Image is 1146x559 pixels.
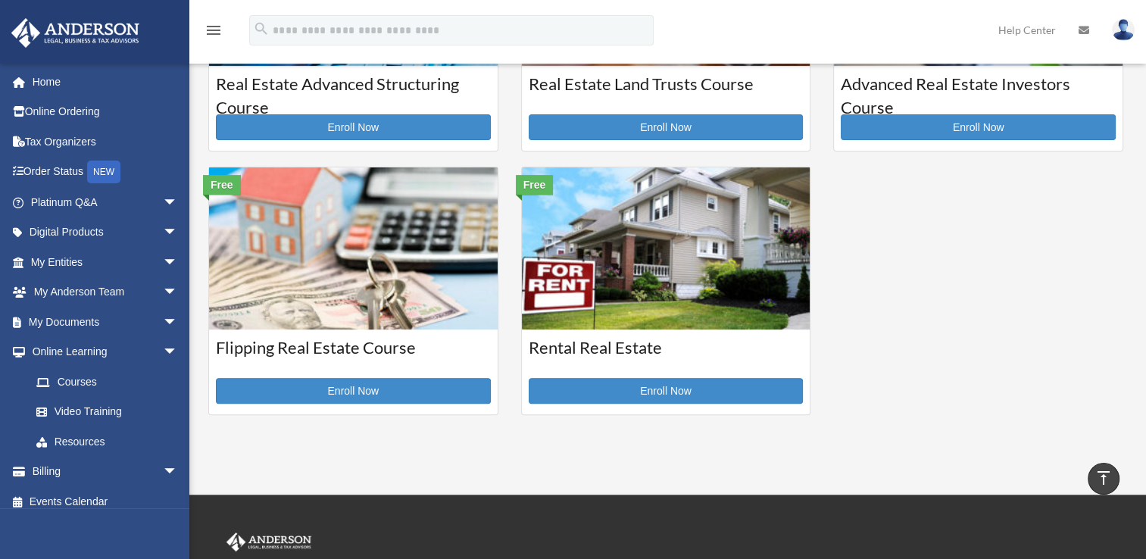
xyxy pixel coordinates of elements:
a: Online Ordering [11,97,201,127]
i: vertical_align_top [1094,469,1113,487]
h3: Real Estate Advanced Structuring Course [216,73,491,111]
h3: Real Estate Land Trusts Course [529,73,804,111]
a: My Entitiesarrow_drop_down [11,247,201,277]
i: menu [205,21,223,39]
h3: Advanced Real Estate Investors Course [841,73,1116,111]
span: arrow_drop_down [163,457,193,488]
a: Resources [21,426,201,457]
span: arrow_drop_down [163,277,193,308]
a: Digital Productsarrow_drop_down [11,217,201,248]
span: arrow_drop_down [163,337,193,368]
a: menu [205,27,223,39]
a: Tax Organizers [11,126,201,157]
a: Enroll Now [529,114,804,140]
span: arrow_drop_down [163,187,193,218]
a: Enroll Now [216,114,491,140]
i: search [253,20,270,37]
a: Online Learningarrow_drop_down [11,337,201,367]
a: Home [11,67,201,97]
img: User Pic [1112,19,1135,41]
a: Enroll Now [529,378,804,404]
a: Order StatusNEW [11,157,201,188]
div: Free [203,175,241,195]
img: Anderson Advisors Platinum Portal [223,532,314,552]
a: Billingarrow_drop_down [11,457,201,487]
img: Anderson Advisors Platinum Portal [7,18,144,48]
a: Enroll Now [841,114,1116,140]
a: Video Training [21,397,201,427]
div: NEW [87,161,120,183]
span: arrow_drop_down [163,247,193,278]
a: vertical_align_top [1088,463,1119,495]
a: Events Calendar [11,486,201,517]
a: My Documentsarrow_drop_down [11,307,201,337]
a: Platinum Q&Aarrow_drop_down [11,187,201,217]
a: Courses [21,367,193,397]
a: Enroll Now [216,378,491,404]
a: My Anderson Teamarrow_drop_down [11,277,201,308]
span: arrow_drop_down [163,217,193,248]
div: Free [516,175,554,195]
h3: Rental Real Estate [529,336,804,374]
span: arrow_drop_down [163,307,193,338]
h3: Flipping Real Estate Course [216,336,491,374]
